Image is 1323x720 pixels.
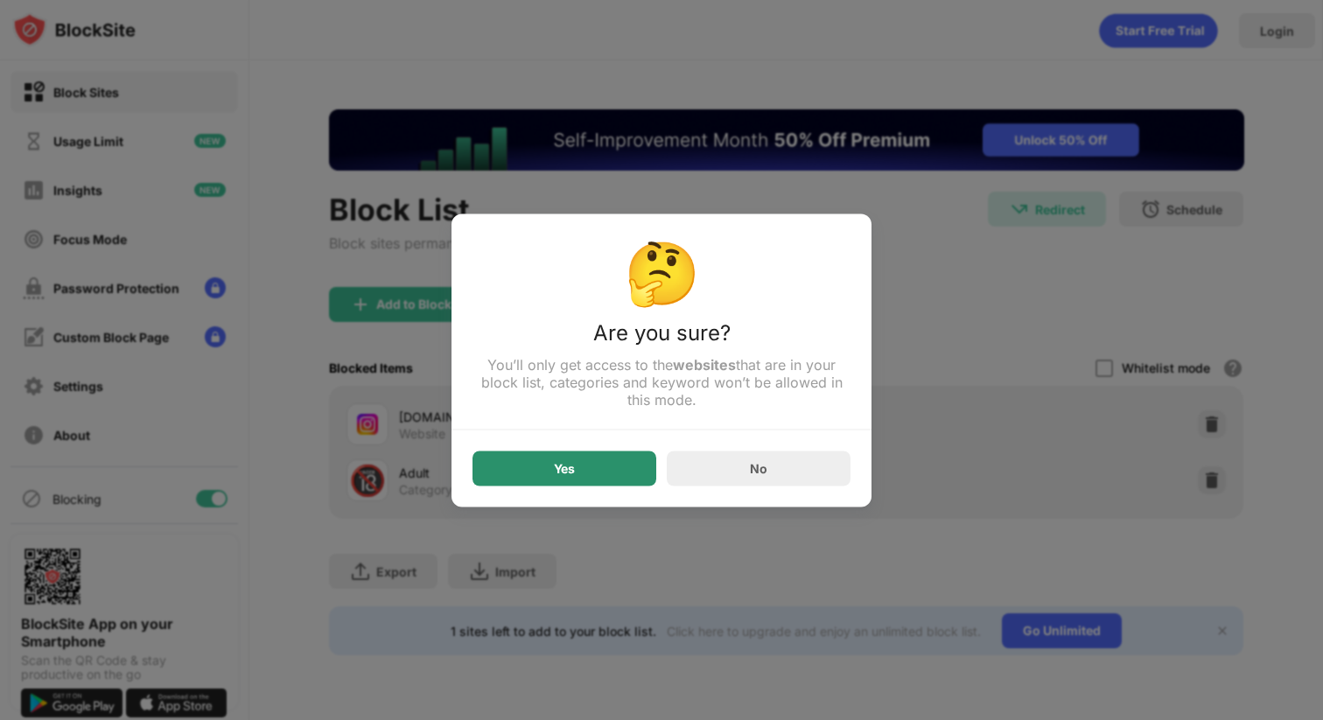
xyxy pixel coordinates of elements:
div: Are you sure? [472,319,850,355]
div: No [750,461,767,476]
div: Yes [554,461,575,475]
div: 🤔 [472,234,850,309]
div: You’ll only get access to the that are in your block list, categories and keyword won’t be allowe... [472,355,850,408]
strong: websites [673,355,736,373]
